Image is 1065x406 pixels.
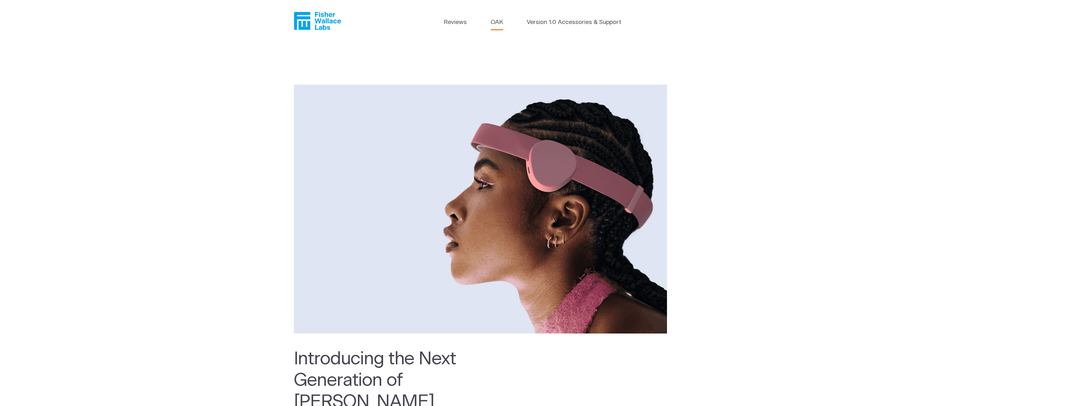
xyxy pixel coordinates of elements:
a: Fisher Wallace [294,12,341,30]
a: OAK [491,18,503,27]
a: Reviews [444,18,467,27]
img: woman_oak_pink.png [294,85,667,334]
a: Version 1.0 Accessories & Support [527,18,621,27]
